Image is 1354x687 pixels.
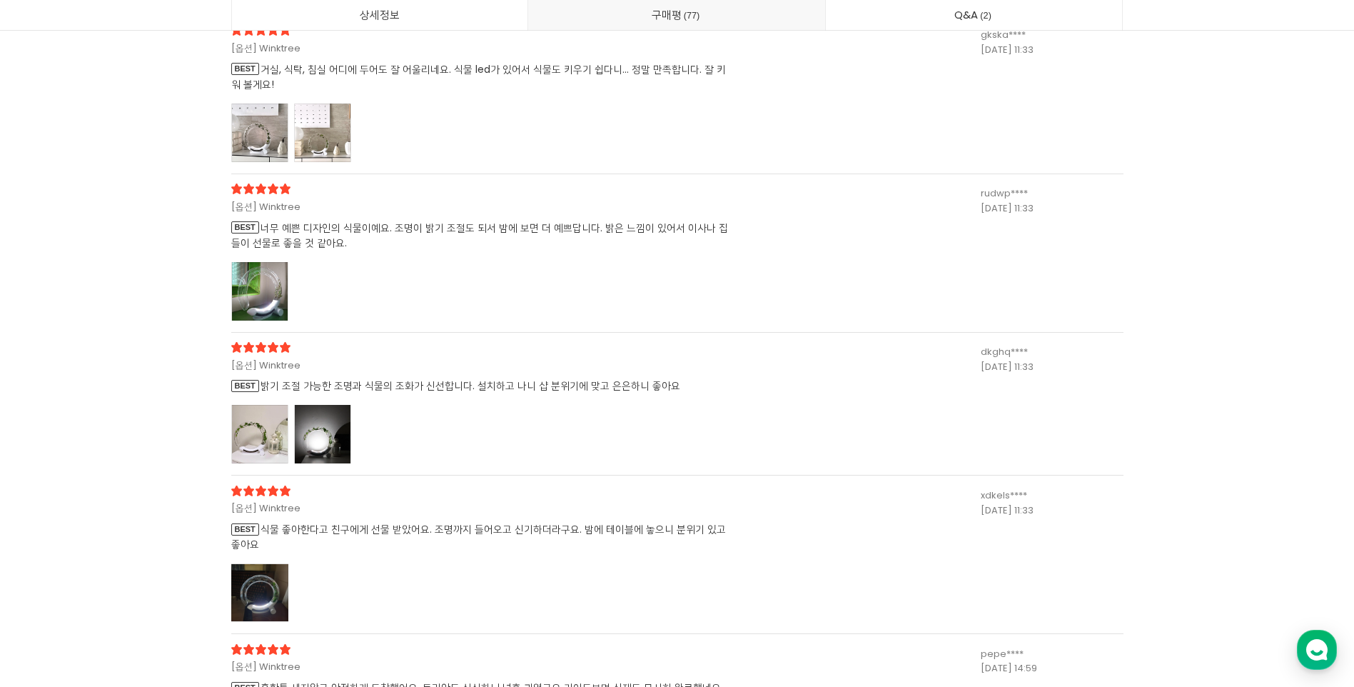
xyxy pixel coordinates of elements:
[981,661,1123,676] div: [DATE] 14:59
[981,201,1123,216] div: [DATE] 11:33
[981,503,1123,518] div: [DATE] 11:33
[231,62,731,92] span: 거실, 식탁, 침실 어디에 두어도 잘 어울리네요. 식물 led가 있어서 식물도 키우기 쉽다니… 정말 만족합니다. 잘 키워 볼게요!
[94,453,184,488] a: 대화
[231,501,695,516] span: [옵션] Winktree
[981,360,1123,375] div: [DATE] 11:33
[231,660,695,675] span: [옵션] Winktree
[231,378,731,393] span: 밝기 조절 가능한 조명과 식물의 조화가 신선합니다. 설치하고 나니 샵 분위기에 맞고 은은하니 좋아요
[221,474,238,486] span: 설정
[131,475,148,486] span: 대화
[231,380,259,392] span: BEST
[4,453,94,488] a: 홈
[231,358,695,373] span: [옵션] Winktree
[45,474,54,486] span: 홈
[231,523,259,536] span: BEST
[978,8,994,23] span: 2
[231,41,695,56] span: [옵션] Winktree
[231,221,731,251] span: 너무 예쁜 디자인의 식물이예요. 조명이 밝기 조절도 되서 밤에 보면 더 예쁘답니다. 밝은 느낌이 있어서 이사나 집들이 선물로 좋을 것 같아요.
[231,63,259,75] span: BEST
[184,453,274,488] a: 설정
[231,200,695,215] span: [옵션] Winktree
[231,221,259,234] span: BEST
[682,8,702,23] span: 77
[981,43,1123,58] div: [DATE] 11:33
[231,522,731,552] span: 식물 좋아한다고 친구에게 선물 받았어요. 조명까지 들어오고 신기하더라구요. 밤에 테이블에 놓으니 분위기 있고 좋아요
